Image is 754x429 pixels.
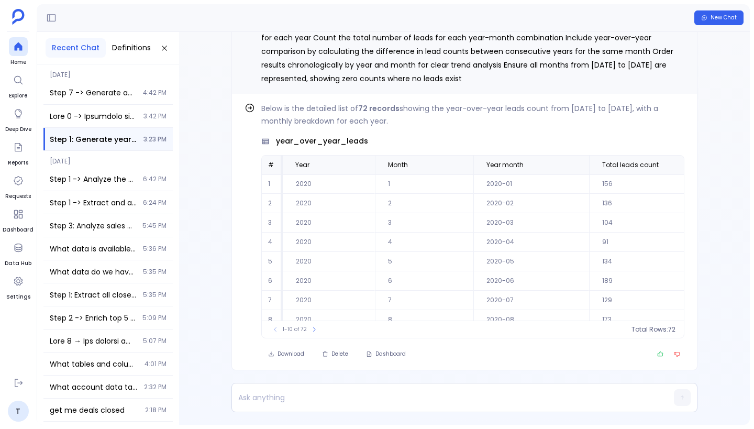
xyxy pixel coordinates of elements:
strong: 72 records [358,103,400,114]
span: 5:09 PM [142,314,167,322]
td: 4 [375,233,473,252]
span: What data do we have related to deals, opportunities, sales, and conversions? Show me the tables ... [50,267,137,277]
span: What account data tables and fields are available? What metrics can I use to determine top accounts? [50,382,138,392]
span: 4:01 PM [145,360,167,368]
span: Total Rows: [631,325,668,334]
td: 2020 [283,252,375,271]
td: 6 [375,271,473,291]
td: 104 [589,213,724,233]
span: 6:24 PM [143,199,167,207]
span: Download [278,350,304,358]
td: 4 [262,233,283,252]
td: 136 [589,194,724,213]
td: 2020 [283,194,375,213]
span: 5:07 PM [143,337,167,345]
span: Step 1: Generate year over year leads count from 2020 to 2025 with monthly breakdown for each yea... [50,134,137,145]
td: 129 [589,291,724,310]
td: 5 [262,252,283,271]
button: Definitions [106,38,157,58]
span: Data Hub [5,259,31,268]
td: 2 [262,194,283,213]
td: 3 [262,213,283,233]
span: 5:35 PM [143,268,167,276]
span: Step 3: Analyze sales cycle duration for won deals from Step 1 results Using won deals from Step ... [50,221,136,231]
span: Month [388,161,408,169]
a: Settings [6,272,30,301]
a: Dashboard [3,205,34,234]
span: Step 1 → Fix unified segment mapping and calculate segment-specific touch metrics for non-convert... [50,336,137,346]
span: What tables and columns are available to analyze sales cycle length for enterprise deals? I need ... [50,359,138,369]
td: 2020 [283,271,375,291]
td: 8 [375,310,473,329]
td: 2020-06 [473,271,589,291]
td: 7 [375,291,473,310]
span: Step 1: Extract all closed deals from Salesforce opportunities and HubSpot deals Query the salesf... [50,290,137,300]
span: Step 2 -> Enrich top 5 deals with comprehensive deal information for dashboard display Take the t... [50,313,136,323]
td: 91 [589,233,724,252]
td: 2020 [283,213,375,233]
p: Below is the detailed list of showing the year-over-year leads count from [DATE] to [DATE], with ... [261,102,684,127]
a: Deep Dive [5,104,31,134]
span: 1-10 of 72 [283,325,307,334]
td: 8 [262,310,283,329]
span: get me deals closed [50,405,139,415]
img: petavue logo [12,9,25,25]
span: Requests [5,192,31,201]
span: year_over_year_leads [276,136,368,147]
span: What data is available for analyzing closed deals, opportunities, conversion rates, and sales cyc... [50,244,137,254]
span: 5:35 PM [143,291,167,299]
a: T [8,401,29,422]
span: 3:42 PM [143,112,167,120]
td: 2020 [283,233,375,252]
span: Step 1 -> Analyze the existing Time_to_Conversion__c field in salesforce_opportunities to underst... [50,174,137,184]
span: 2:18 PM [145,406,167,414]
span: 72 [668,325,675,334]
td: 2020 [283,174,375,194]
td: 6 [262,271,283,291]
span: [DATE] [43,64,173,79]
span: 5:36 PM [143,245,167,253]
a: Requests [5,171,31,201]
span: [DATE] [43,151,173,166]
span: 5:45 PM [142,222,167,230]
span: Explore [9,92,28,100]
span: Total leads count [602,161,659,169]
span: # [268,160,274,169]
td: 2020-08 [473,310,589,329]
td: 2020-07 [473,291,589,310]
td: 3 [375,213,473,233]
td: 2 [375,194,473,213]
span: 4:42 PM [143,89,167,97]
a: Reports [8,138,28,167]
td: 173 [589,310,724,329]
span: Step 7 -> Generate actionable recommendations based on 2024 drop-off patterns and bottleneck anal... [50,87,137,98]
td: 2020-05 [473,252,589,271]
span: Dashboard [375,350,406,358]
span: Deep Dive [5,125,31,134]
span: 2:32 PM [144,383,167,391]
button: Download [261,347,311,361]
span: Delete [331,350,348,358]
button: Dashboard [359,347,413,361]
td: 1 [375,174,473,194]
td: 156 [589,174,724,194]
span: Reports [8,159,28,167]
button: New Chat [694,10,744,25]
td: 7 [262,291,283,310]
td: 2020-04 [473,233,589,252]
span: Home [9,58,28,67]
td: 2020-02 [473,194,589,213]
td: 2020-03 [473,213,589,233]
span: Dashboard [3,226,34,234]
td: 2020 [283,291,375,310]
button: Delete [315,347,355,361]
td: 5 [375,252,473,271]
span: Year [295,161,309,169]
a: Explore [9,71,28,100]
span: Settings [6,293,30,301]
a: Data Hub [5,238,31,268]
span: Step 2 -> Calculate pipeline velocity month over month from 2023 to August 2025 for different dea... [50,111,137,122]
td: 189 [589,271,724,291]
a: Home [9,37,28,67]
button: Recent Chat [46,38,106,58]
